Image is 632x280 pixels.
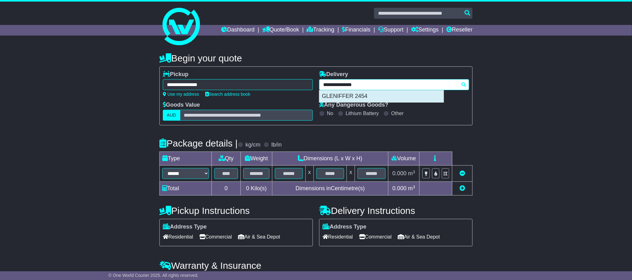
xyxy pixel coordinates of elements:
td: Dimensions (L x W x H) [272,152,388,166]
a: Dashboard [221,25,255,36]
td: Dimensions in Centimetre(s) [272,182,388,196]
label: AUD [163,110,180,121]
label: Goods Value [163,102,200,109]
h4: Begin your quote [159,53,473,63]
a: Reseller [446,25,473,36]
label: No [327,110,333,116]
label: Address Type [323,224,367,230]
span: m [408,185,415,191]
a: Support [378,25,403,36]
a: Search address book [205,92,250,97]
td: Kilo(s) [241,182,272,196]
label: kg/cm [246,142,260,148]
label: Delivery [319,71,348,78]
h4: Delivery Instructions [319,205,473,216]
td: x [347,166,355,182]
span: Air & Sea Depot [398,232,440,242]
a: Use my address [163,92,199,97]
label: Other [391,110,404,116]
h4: Package details | [159,138,238,148]
td: Type [160,152,212,166]
span: 0.000 [392,170,406,176]
label: Pickup [163,71,188,78]
span: Residential [163,232,193,242]
span: Air & Sea Depot [238,232,280,242]
label: Lithium Battery [346,110,379,116]
label: Any Dangerous Goods? [319,102,388,109]
td: Volume [388,152,419,166]
span: Residential [323,232,353,242]
label: lb/in [271,142,282,148]
span: © One World Courier 2025. All rights reserved. [109,273,199,278]
sup: 3 [413,185,415,189]
h4: Warranty & Insurance [159,260,473,271]
span: 0.000 [392,185,406,191]
td: Weight [241,152,272,166]
td: 0 [212,182,241,196]
td: Qty [212,152,241,166]
td: Total [160,182,212,196]
sup: 3 [413,170,415,174]
h4: Pickup Instructions [159,205,313,216]
span: 0 [246,185,249,191]
label: Address Type [163,224,207,230]
a: Add new item [459,185,465,191]
typeahead: Please provide city [319,79,469,90]
span: Commercial [199,232,232,242]
a: Remove this item [459,170,465,176]
div: GLENIFFER 2454 [319,90,444,102]
a: Tracking [307,25,334,36]
td: x [305,166,314,182]
a: Quote/Book [262,25,299,36]
span: Commercial [359,232,391,242]
a: Settings [411,25,439,36]
a: Financials [342,25,371,36]
span: m [408,170,415,176]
